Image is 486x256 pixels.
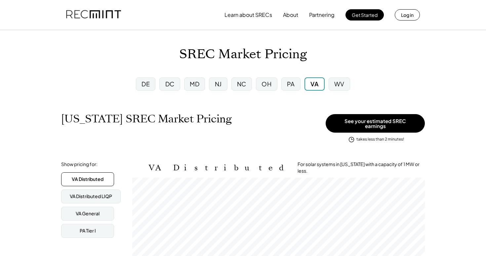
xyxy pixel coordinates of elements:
[76,210,100,217] div: VA General
[72,176,103,183] div: VA Distributed
[215,80,222,88] div: NJ
[283,8,298,21] button: About
[61,161,98,168] div: Show pricing for:
[345,9,384,21] button: Get Started
[224,8,272,21] button: Learn about SRECs
[356,137,404,142] div: takes less than 2 minutes!
[326,114,425,133] button: See your estimated SREC earnings
[395,9,420,21] button: Log in
[142,80,150,88] div: DE
[309,8,335,21] button: Partnering
[179,47,307,62] h1: SREC Market Pricing
[149,163,288,173] h2: VA Distributed
[334,80,344,88] div: WV
[237,80,246,88] div: NC
[190,80,199,88] div: MD
[70,193,112,200] div: VA Distributed LIQP
[262,80,271,88] div: OH
[310,80,318,88] div: VA
[165,80,175,88] div: DC
[61,112,232,125] h1: [US_STATE] SREC Market Pricing
[66,4,121,26] img: recmint-logotype%403x.png
[287,80,295,88] div: PA
[80,228,96,234] div: PA Tier I
[298,161,425,174] div: For solar systems in [US_STATE] with a capacity of 1 MW or less.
